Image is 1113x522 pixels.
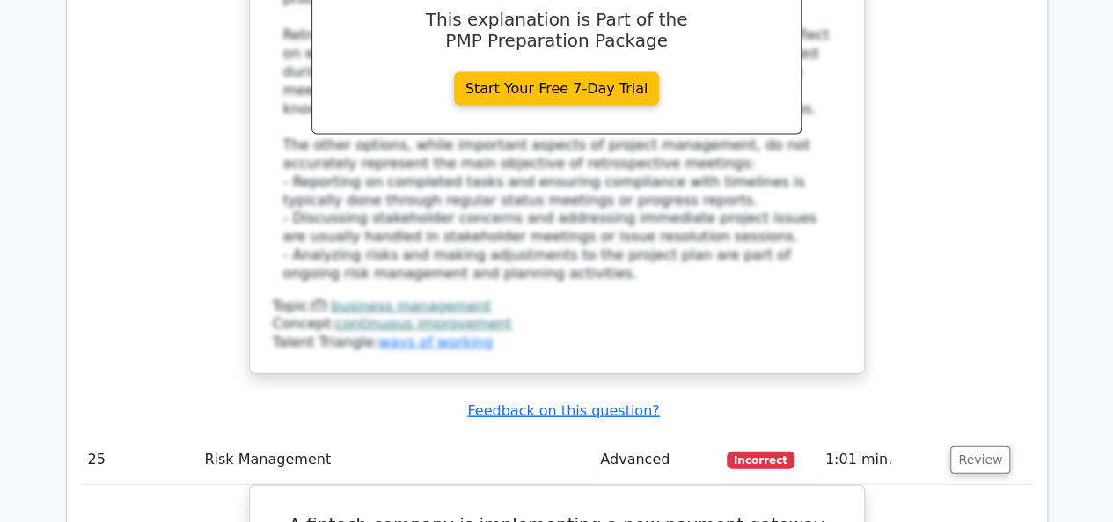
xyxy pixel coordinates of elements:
a: ways of working [378,334,493,350]
div: Concept: [273,315,841,334]
td: 25 [81,435,198,485]
button: Review [950,446,1010,474]
a: continuous improvement [335,315,511,332]
span: Incorrect [727,452,794,469]
td: Advanced [593,435,720,485]
td: Risk Management [197,435,593,485]
a: Feedback on this question? [467,402,659,419]
div: Talent Triangle: [273,298,841,352]
div: Topic: [273,298,841,316]
a: Start Your Free 7-Day Trial [454,72,660,106]
td: 1:01 min. [818,435,944,485]
a: business management [331,298,491,314]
